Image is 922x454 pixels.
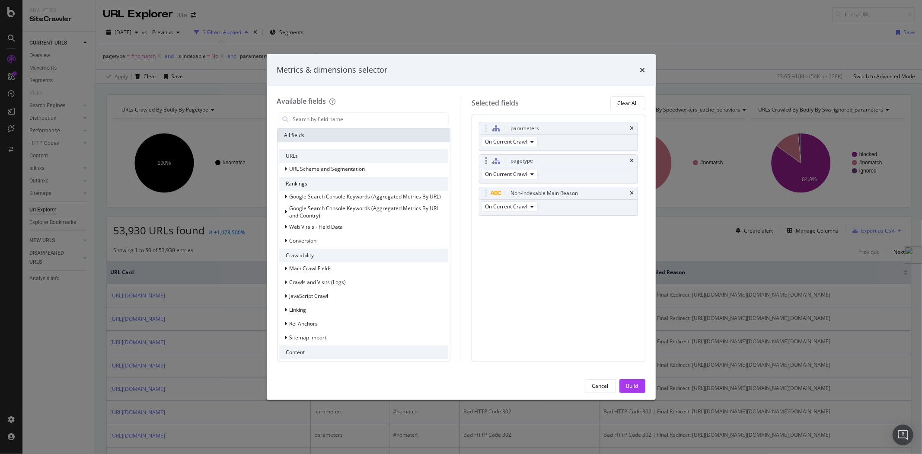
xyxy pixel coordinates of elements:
[279,249,449,262] div: Crawlability
[481,169,538,179] button: On Current Crawl
[290,265,332,272] span: Main Crawl Fields
[510,189,578,198] div: Non-Indexable Main Reason
[472,98,519,108] div: Selected fields
[485,138,527,145] span: On Current Crawl
[626,382,638,390] div: Build
[893,425,913,445] div: Open Intercom Messenger
[279,345,449,359] div: Content
[290,165,365,173] span: URL Scheme and Segmentation
[479,154,638,183] div: pagetypetimesOn Current Crawl
[479,187,638,216] div: Non-Indexable Main ReasontimesOn Current Crawl
[277,96,326,106] div: Available fields
[279,149,449,163] div: URLs
[290,320,318,327] span: Rel Anchors
[485,203,527,210] span: On Current Crawl
[279,177,449,191] div: Rankings
[640,64,645,76] div: times
[481,137,538,147] button: On Current Crawl
[290,223,343,230] span: Web Vitals - Field Data
[630,126,634,131] div: times
[630,191,634,196] div: times
[290,237,317,244] span: Conversion
[510,124,539,133] div: parameters
[290,292,329,300] span: JavaScript Crawl
[290,334,327,341] span: Sitemap import
[267,54,656,400] div: modal
[479,122,638,151] div: parameterstimesOn Current Crawl
[292,113,449,126] input: Search by field name
[290,205,440,219] span: Google Search Console Keywords (Aggregated Metrics By URL and Country)
[592,382,609,390] div: Cancel
[290,306,306,313] span: Linking
[585,379,616,393] button: Cancel
[610,96,645,110] button: Clear All
[278,128,450,142] div: All fields
[618,99,638,107] div: Clear All
[485,170,527,178] span: On Current Crawl
[510,157,533,165] div: pagetype
[481,201,538,212] button: On Current Crawl
[290,193,441,200] span: Google Search Console Keywords (Aggregated Metrics By URL)
[619,379,645,393] button: Build
[630,158,634,163] div: times
[290,278,346,286] span: Crawls and Visits (Logs)
[277,64,388,76] div: Metrics & dimensions selector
